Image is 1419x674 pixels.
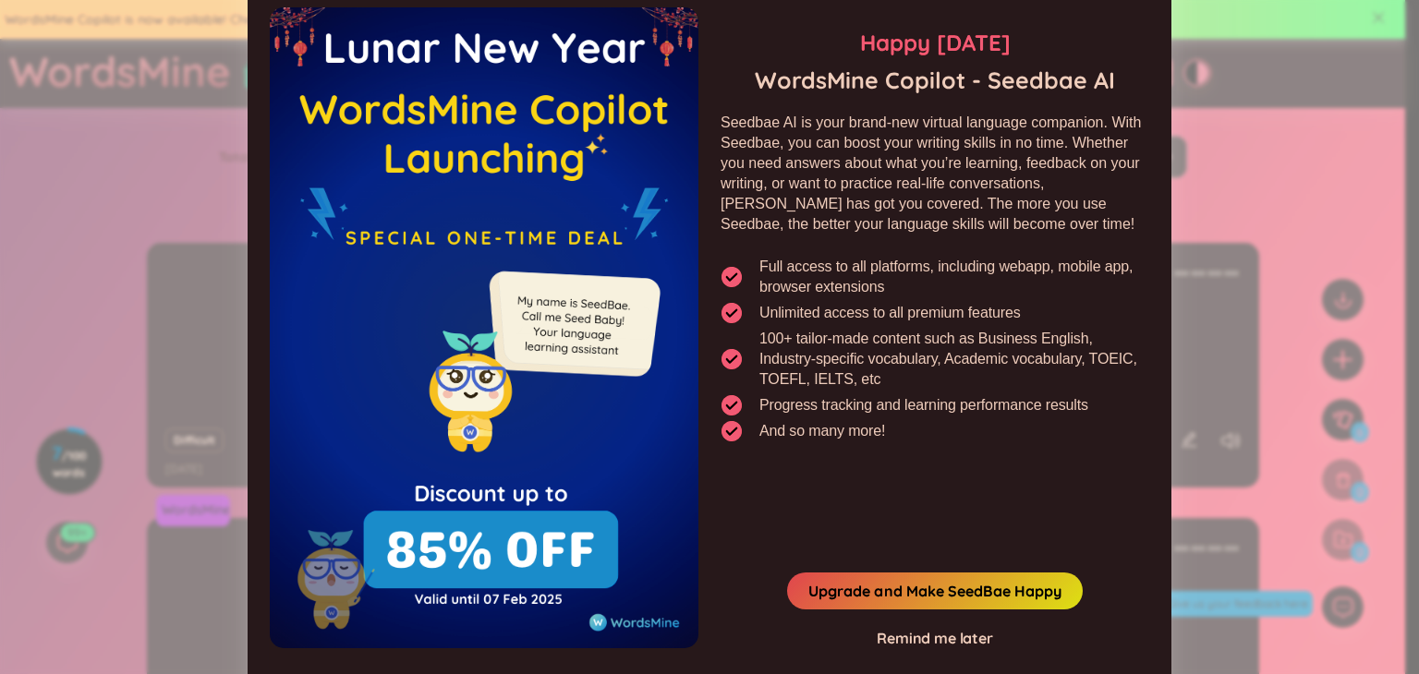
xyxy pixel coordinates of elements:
[759,303,1021,323] span: Unlimited access to all premium features
[759,395,1088,415] span: Progress tracking and learning performance results
[759,329,1149,390] span: 100+ tailor-made content such as Business English, Industry-specific vocabulary, Academic vocabul...
[721,26,1149,59] span: Happy [DATE]
[270,7,698,648] img: wmFlashDealEmpty.967f2bab.png
[759,421,885,441] span: And so many more!
[721,66,1149,94] span: WordsMine Copilot - Seedbae AI
[721,113,1149,235] div: Seedbae AI is your brand-new virtual language companion. With Seedbae, you can boost your writing...
[877,628,993,648] div: Remind me later
[480,234,664,417] img: minionSeedbaeMessage.35ffe99e.png
[808,582,1061,600] a: Upgrade and Make SeedBae Happy
[787,572,1083,609] button: Upgrade and Make SeedBae Happy
[759,257,1149,297] span: Full access to all platforms, including webapp, mobile app, browser extensions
